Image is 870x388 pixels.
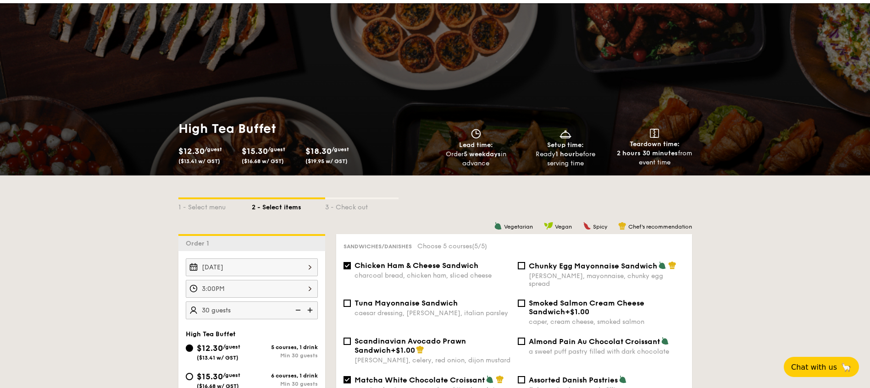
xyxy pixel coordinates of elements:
span: Setup time: [547,141,584,149]
img: icon-vegetarian.fe4039eb.svg [658,261,666,269]
strong: 5 weekdays [464,150,501,158]
div: 6 courses, 1 drink [252,372,318,379]
div: caesar dressing, [PERSON_NAME], italian parsley [355,309,510,317]
input: Matcha White Chocolate Croissantpremium kyoto green powder, white chocolate, croissant [344,376,351,383]
span: ($19.95 w/ GST) [305,158,348,164]
img: icon-add.58712e84.svg [304,301,318,319]
input: Chunky Egg Mayonnaise Sandwich[PERSON_NAME], mayonnaise, chunky egg spread [518,262,525,269]
span: Choose 5 courses [417,242,487,250]
input: $12.30/guest($13.41 w/ GST)5 courses, 1 drinkMin 30 guests [186,344,193,352]
span: Chef's recommendation [628,224,692,230]
div: 2 - Select items [252,199,325,212]
span: $12.30 [178,146,205,156]
span: High Tea Buffet [186,330,236,338]
img: icon-chef-hat.a58ddaea.svg [618,222,626,230]
span: Lead time: [459,141,493,149]
img: icon-spicy.37a8142b.svg [583,222,591,230]
div: caper, cream cheese, smoked salmon [529,318,685,326]
img: icon-vegan.f8ff3823.svg [544,222,553,230]
span: +$1.00 [391,346,415,355]
div: 5 courses, 1 drink [252,344,318,350]
img: icon-teardown.65201eee.svg [650,129,659,138]
span: Smoked Salmon Cream Cheese Sandwich [529,299,644,316]
div: Ready before serving time [524,150,606,168]
input: Assorted Danish Pastriesflaky pastry, housemade fillings [518,376,525,383]
div: 3 - Check out [325,199,399,212]
span: Scandinavian Avocado Prawn Sandwich [355,337,466,355]
img: icon-vegetarian.fe4039eb.svg [494,222,502,230]
div: 1 - Select menu [178,199,252,212]
span: ($16.68 w/ GST) [242,158,284,164]
input: Tuna Mayonnaise Sandwichcaesar dressing, [PERSON_NAME], italian parsley [344,300,351,307]
span: Assorted Danish Pastries [529,376,618,384]
span: Order 1 [186,240,213,247]
input: $15.30/guest($16.68 w/ GST)6 courses, 1 drinkMin 30 guests [186,373,193,380]
img: icon-dish.430c3a2e.svg [559,129,572,139]
span: 🦙 [841,362,852,372]
input: Event date [186,258,318,276]
div: [PERSON_NAME], celery, red onion, dijon mustard [355,356,510,364]
span: /guest [205,146,222,153]
img: icon-vegetarian.fe4039eb.svg [619,375,627,383]
span: ($13.41 w/ GST) [197,355,238,361]
span: ($13.41 w/ GST) [178,158,220,164]
span: Chat with us [791,363,837,372]
span: $15.30 [242,146,268,156]
span: $18.30 [305,146,332,156]
strong: 1 hour [555,150,575,158]
div: Order in advance [435,150,517,168]
span: /guest [332,146,349,153]
span: +$1.00 [565,307,589,316]
span: $15.30 [197,372,223,382]
input: Scandinavian Avocado Prawn Sandwich+$1.00[PERSON_NAME], celery, red onion, dijon mustard [344,338,351,345]
span: Spicy [593,224,607,230]
span: Vegan [555,224,572,230]
span: Tuna Mayonnaise Sandwich [355,299,458,307]
span: Sandwiches/Danishes [344,243,412,250]
input: Event time [186,280,318,298]
button: Chat with us🦙 [784,357,859,377]
span: Teardown time: [630,140,680,148]
span: /guest [268,146,285,153]
span: $12.30 [197,343,223,353]
span: Matcha White Chocolate Croissant [355,376,485,384]
div: Min 30 guests [252,381,318,387]
span: (5/5) [472,242,487,250]
span: /guest [223,372,240,378]
input: Number of guests [186,301,318,319]
div: Min 30 guests [252,352,318,359]
img: icon-vegetarian.fe4039eb.svg [486,375,494,383]
img: icon-clock.2db775ea.svg [469,129,483,139]
span: Almond Pain Au Chocolat Croissant [529,337,660,346]
div: [PERSON_NAME], mayonnaise, chunky egg spread [529,272,685,288]
span: Vegetarian [504,224,533,230]
h1: High Tea Buffet [178,120,432,137]
div: from event time [614,149,696,167]
span: /guest [223,344,240,350]
input: Smoked Salmon Cream Cheese Sandwich+$1.00caper, cream cheese, smoked salmon [518,300,525,307]
img: icon-chef-hat.a58ddaea.svg [496,375,504,383]
span: Chicken Ham & Cheese Sandwich [355,261,478,270]
strong: 2 hours 30 minutes [617,149,678,157]
img: icon-chef-hat.a58ddaea.svg [416,345,424,354]
div: a sweet puff pastry filled with dark chocolate [529,348,685,355]
div: charcoal bread, chicken ham, sliced cheese [355,272,510,279]
img: icon-chef-hat.a58ddaea.svg [668,261,676,269]
input: Chicken Ham & Cheese Sandwichcharcoal bread, chicken ham, sliced cheese [344,262,351,269]
img: icon-reduce.1d2dbef1.svg [290,301,304,319]
input: Almond Pain Au Chocolat Croissanta sweet puff pastry filled with dark chocolate [518,338,525,345]
span: Chunky Egg Mayonnaise Sandwich [529,262,657,270]
img: icon-vegetarian.fe4039eb.svg [661,337,669,345]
